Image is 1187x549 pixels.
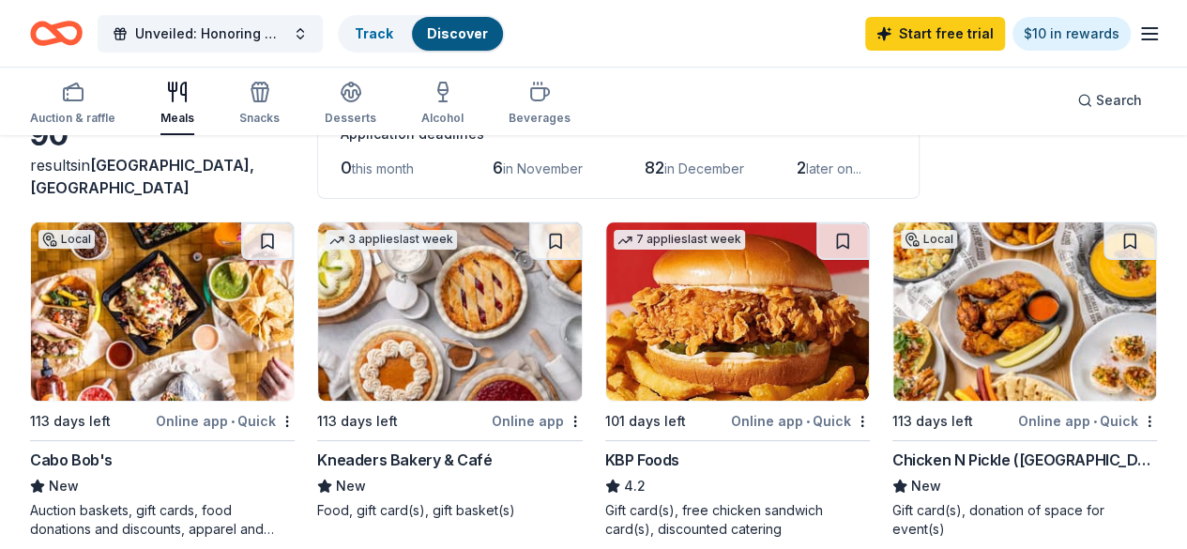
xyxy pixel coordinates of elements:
[231,414,235,429] span: •
[338,15,505,53] button: TrackDiscover
[893,222,1156,401] img: Image for Chicken N Pickle (San Antonio)
[38,230,95,249] div: Local
[503,160,583,176] span: in November
[98,15,323,53] button: Unveiled: Honoring Our Community's Hidden Gems
[239,73,280,135] button: Snacks
[1012,17,1131,51] a: $10 in rewards
[865,17,1005,51] a: Start free trial
[1018,409,1157,433] div: Online app Quick
[156,409,295,433] div: Online app Quick
[31,222,294,401] img: Image for Cabo Bob's
[605,449,679,471] div: KBP Foods
[30,501,295,539] div: Auction baskets, gift cards, food donations and discounts, apparel and promotional items
[326,230,457,250] div: 3 applies last week
[605,221,870,539] a: Image for KBP Foods7 applieslast week101 days leftOnline app•QuickKBP Foods4.2Gift card(s), free ...
[509,111,571,126] div: Beverages
[606,222,869,401] img: Image for KBP Foods
[30,116,295,154] div: 90
[645,158,664,177] span: 82
[317,501,582,520] div: Food, gift card(s), gift basket(s)
[30,221,295,539] a: Image for Cabo Bob'sLocal113 days leftOnline app•QuickCabo Bob'sNewAuction baskets, gift cards, f...
[1062,82,1157,119] button: Search
[624,475,646,497] span: 4.2
[605,410,686,433] div: 101 days left
[30,11,83,55] a: Home
[664,160,744,176] span: in December
[160,73,194,135] button: Meals
[493,158,503,177] span: 6
[30,73,115,135] button: Auction & raffle
[325,111,376,126] div: Desserts
[892,449,1157,471] div: Chicken N Pickle ([GEOGRAPHIC_DATA])
[341,158,352,177] span: 0
[30,154,295,199] div: results
[797,158,806,177] span: 2
[325,73,376,135] button: Desserts
[30,449,113,471] div: Cabo Bob's
[806,414,810,429] span: •
[318,222,581,401] img: Image for Kneaders Bakery & Café
[892,410,973,433] div: 113 days left
[1093,414,1097,429] span: •
[30,156,254,197] span: [GEOGRAPHIC_DATA], [GEOGRAPHIC_DATA]
[892,501,1157,539] div: Gift card(s), donation of space for event(s)
[30,156,254,197] span: in
[911,475,941,497] span: New
[614,230,745,250] div: 7 applies last week
[30,410,111,433] div: 113 days left
[901,230,957,249] div: Local
[605,501,870,539] div: Gift card(s), free chicken sandwich card(s), discounted catering
[892,221,1157,539] a: Image for Chicken N Pickle (San Antonio)Local113 days leftOnline app•QuickChicken N Pickle ([GEOG...
[1096,89,1142,112] span: Search
[421,111,464,126] div: Alcohol
[421,73,464,135] button: Alcohol
[731,409,870,433] div: Online app Quick
[30,111,115,126] div: Auction & raffle
[160,111,194,126] div: Meals
[317,221,582,520] a: Image for Kneaders Bakery & Café3 applieslast week113 days leftOnline appKneaders Bakery & CaféNe...
[317,410,398,433] div: 113 days left
[806,160,861,176] span: later on...
[317,449,492,471] div: Kneaders Bakery & Café
[49,475,79,497] span: New
[355,25,393,41] a: Track
[336,475,366,497] span: New
[492,409,583,433] div: Online app
[239,111,280,126] div: Snacks
[352,160,414,176] span: this month
[509,73,571,135] button: Beverages
[135,23,285,45] span: Unveiled: Honoring Our Community's Hidden Gems
[427,25,488,41] a: Discover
